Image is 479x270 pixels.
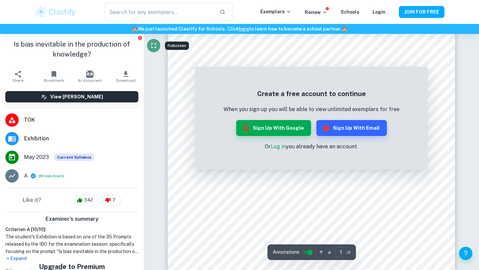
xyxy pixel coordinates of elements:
p: Review [305,9,327,16]
span: 7 [109,197,119,203]
span: Current Syllabus [54,154,94,161]
p: Exemplars [260,8,291,15]
span: 🏫 [132,26,138,32]
button: Bookmark [36,67,72,86]
div: 342 [74,195,98,205]
button: Fullscreen [147,39,160,52]
span: Share [12,78,24,83]
span: Bookmark [44,78,64,83]
button: AI Assistant [72,67,108,86]
span: 342 [80,197,96,203]
a: here [239,26,249,32]
input: Search for any exemplars... [104,3,214,21]
div: 7 [102,195,121,205]
img: AI Assistant [86,70,93,78]
h1: Is bias inevitable in the production of knowledge? [5,39,138,59]
button: Sign up with Google [236,120,311,136]
p: When you sign up you will be able to view unlimited exemplars for free [224,105,399,113]
h6: Like it? [23,196,41,204]
div: Fullscreen [165,42,189,50]
button: Sign up with Email [316,120,387,136]
h6: We just launched Clastify for Schools. Click to learn how to become a school partner. [1,25,478,33]
span: May 2023 [24,153,49,161]
span: ( ) [39,173,64,179]
p: Expand [5,255,138,262]
h6: Criterion A [ 10 / 10 ]: [5,226,138,233]
span: Download [116,78,136,83]
a: Log in [271,143,286,150]
img: Clastify logo [35,5,77,19]
p: A [24,172,28,180]
h6: View [PERSON_NAME] [50,93,103,100]
h1: The student's Exhibition is based on one of the 35 Prompts released by the IBO for the examinatio... [5,233,138,255]
span: Exhibition [24,135,138,143]
button: JOIN FOR FREE [399,6,444,18]
a: Schools [341,9,359,15]
button: Download [108,67,144,86]
span: Annotations [273,249,299,256]
span: TOK [24,116,138,124]
button: Report issue [137,35,142,40]
button: View [PERSON_NAME] [5,91,138,102]
span: 🏫 [342,26,347,32]
p: Or you already have an account. [224,143,399,151]
button: Help and Feedback [459,247,472,260]
a: Login [373,9,386,15]
h6: Examiner's summary [3,215,141,223]
div: This exemplar is based on the current syllabus. Feel free to refer to it for inspiration/ideas wh... [54,154,94,161]
h5: Create a free account to continue [224,89,399,99]
span: AI Assistant [78,78,102,83]
button: Breakdown [40,173,62,179]
span: / 3 [347,249,351,255]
